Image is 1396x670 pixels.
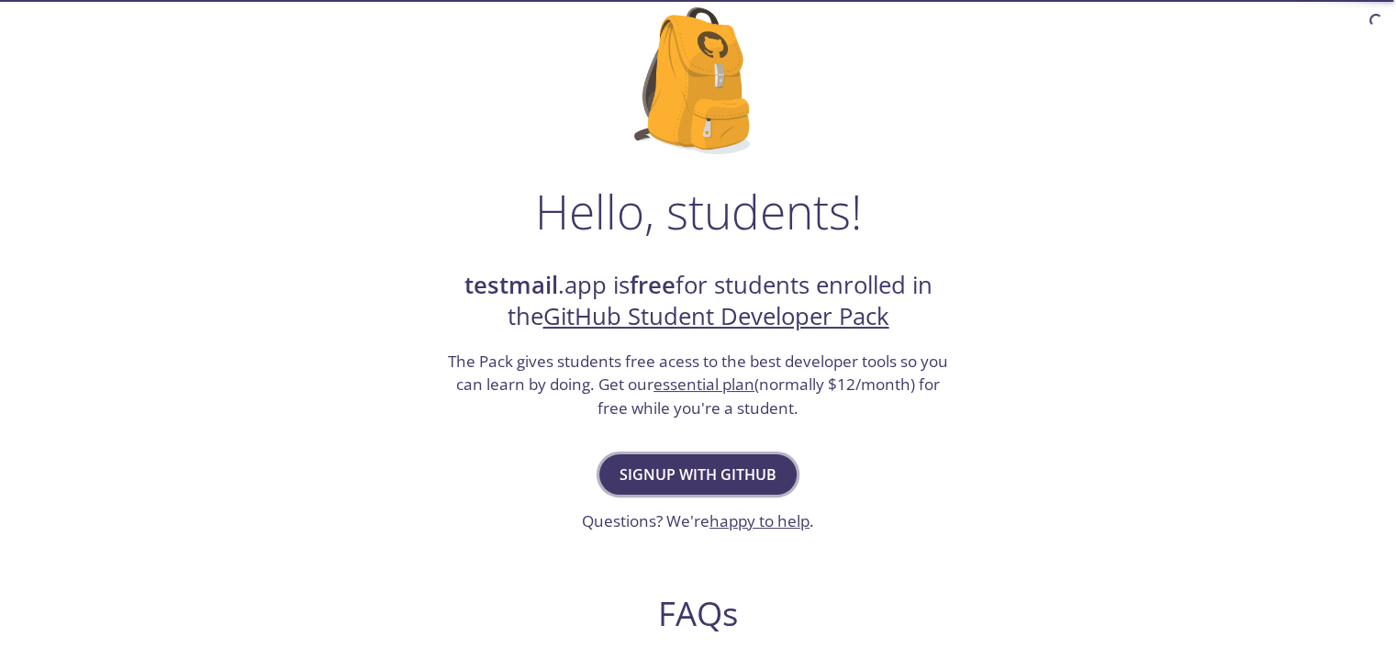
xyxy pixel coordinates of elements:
button: Signup with GitHub [599,454,797,495]
strong: free [630,269,676,301]
span: Signup with GitHub [620,462,776,487]
h2: .app is for students enrolled in the [446,270,951,333]
a: GitHub Student Developer Pack [543,300,889,332]
h1: Hello, students! [535,184,862,239]
strong: testmail [464,269,558,301]
a: happy to help [709,510,810,531]
a: essential plan [653,374,754,395]
h2: FAQs [346,593,1051,634]
h3: Questions? We're . [582,509,814,533]
img: github-student-backpack.png [634,7,762,154]
h3: The Pack gives students free acess to the best developer tools so you can learn by doing. Get our... [446,350,951,420]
